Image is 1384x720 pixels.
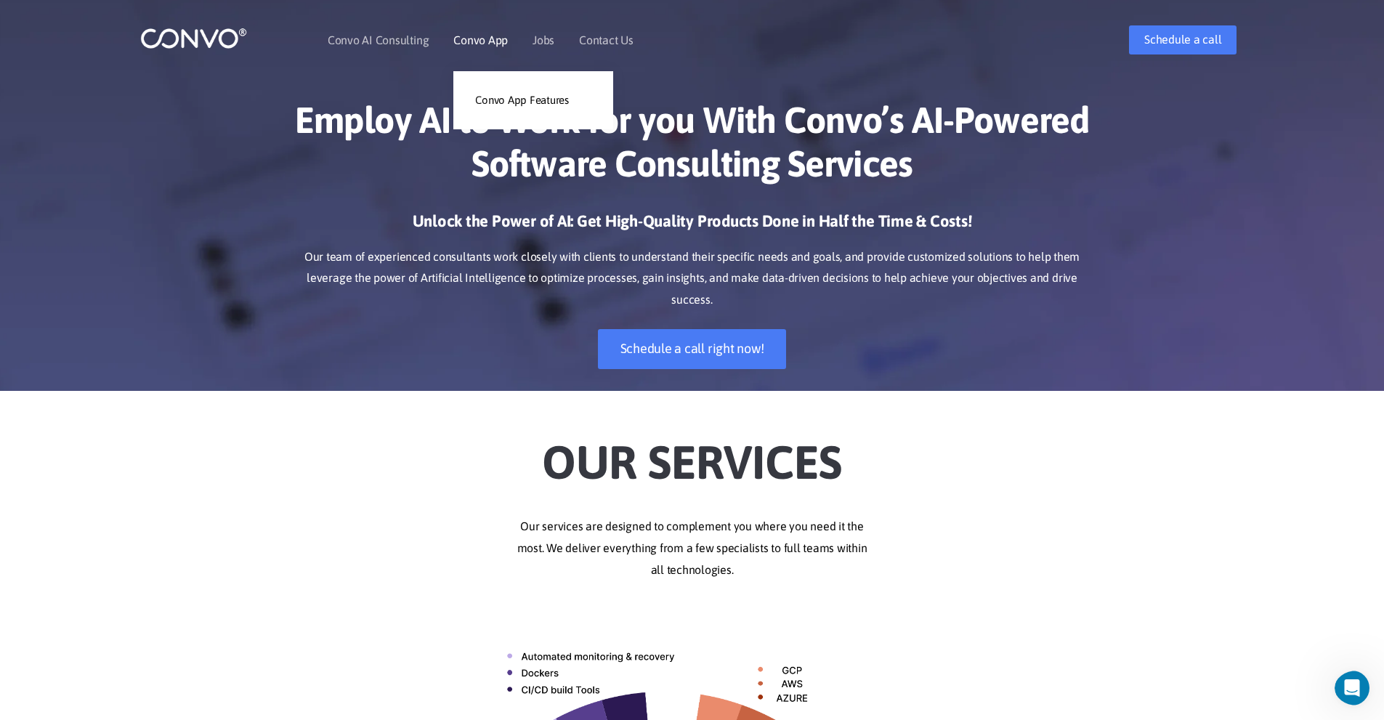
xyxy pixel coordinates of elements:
h2: Our Services [289,413,1096,494]
h1: Employ AI to Work for you With Convo’s AI-Powered Software Consulting Services [289,98,1096,196]
a: Contact Us [579,34,634,46]
a: Convo App Features [453,86,613,115]
iframe: Intercom live chat [1335,671,1380,705]
h3: Unlock the Power of AI: Get High-Quality Products Done in Half the Time & Costs! [289,211,1096,243]
a: Convo App [453,34,508,46]
img: logo_1.png [140,27,247,49]
p: Our services are designed to complement you where you need it the most. We deliver everything fro... [289,516,1096,581]
a: Convo AI Consulting [328,34,429,46]
a: Schedule a call right now! [598,329,787,369]
p: Our team of experienced consultants work closely with clients to understand their specific needs ... [289,246,1096,312]
a: Schedule a call [1129,25,1237,54]
a: Jobs [533,34,554,46]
